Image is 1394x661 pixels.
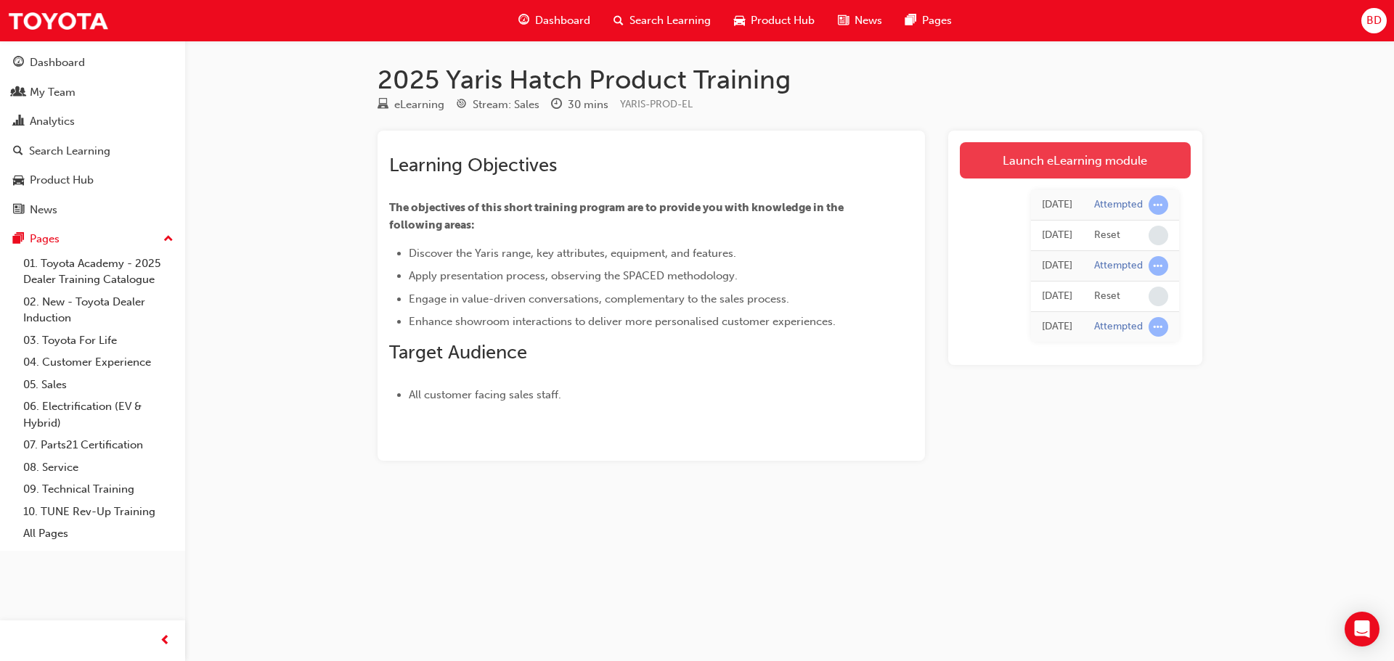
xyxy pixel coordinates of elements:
[17,434,179,456] a: 07. Parts21 Certification
[1042,288,1072,305] div: Mon Jul 07 2025 11:54:26 GMT+0930 (Australian Central Standard Time)
[6,197,179,223] a: News
[389,341,527,364] span: Target Audience
[568,97,608,113] div: 30 mins
[6,49,179,76] a: Dashboard
[826,6,894,36] a: news-iconNews
[1094,290,1120,303] div: Reset
[473,97,539,113] div: Stream: Sales
[409,269,738,282] span: Apply presentation process, observing the SPACED methodology.
[602,6,722,36] a: search-iconSearch Learning
[17,395,179,434] a: 06. Electrification (EV & Hybrid)
[722,6,826,36] a: car-iconProduct Hub
[1345,612,1379,646] div: Open Intercom Messenger
[6,226,179,253] button: Pages
[13,204,24,217] span: news-icon
[1042,258,1072,274] div: Mon Jul 07 2025 11:54:27 GMT+0930 (Australian Central Standard Time)
[17,522,179,545] a: All Pages
[17,456,179,479] a: 08. Service
[1094,229,1120,242] div: Reset
[163,230,174,249] span: up-icon
[7,4,109,37] img: Trak
[905,12,916,30] span: pages-icon
[17,374,179,396] a: 05. Sales
[1149,226,1168,245] span: learningRecordVerb_NONE-icon
[30,113,75,130] div: Analytics
[378,64,1202,96] h1: 2025 Yaris Hatch Product Training
[1149,317,1168,337] span: learningRecordVerb_ATTEMPT-icon
[409,388,561,401] span: All customer facing sales staff.
[1149,256,1168,276] span: learningRecordVerb_ATTEMPT-icon
[629,12,711,29] span: Search Learning
[456,99,467,112] span: target-icon
[734,12,745,30] span: car-icon
[160,632,171,650] span: prev-icon
[30,172,94,189] div: Product Hub
[1094,320,1143,334] div: Attempted
[1149,195,1168,215] span: learningRecordVerb_ATTEMPT-icon
[1094,198,1143,212] div: Attempted
[409,292,789,305] span: Engage in value-driven conversations, complementary to the sales process.
[17,501,179,523] a: 10. TUNE Rev-Up Training
[17,351,179,374] a: 04. Customer Experience
[1042,227,1072,244] div: Mon Jul 07 2025 11:56:49 GMT+0930 (Australian Central Standard Time)
[6,138,179,165] a: Search Learning
[1042,319,1072,335] div: Mon Jul 07 2025 11:52:12 GMT+0930 (Australian Central Standard Time)
[6,167,179,194] a: Product Hub
[13,115,24,128] span: chart-icon
[13,174,24,187] span: car-icon
[1094,259,1143,273] div: Attempted
[13,233,24,246] span: pages-icon
[751,12,815,29] span: Product Hub
[378,99,388,112] span: learningResourceType_ELEARNING-icon
[507,6,602,36] a: guage-iconDashboard
[30,84,76,101] div: My Team
[30,202,57,218] div: News
[518,12,529,30] span: guage-icon
[409,315,836,328] span: Enhance showroom interactions to deliver more personalised customer experiences.
[620,98,693,110] span: Learning resource code
[30,54,85,71] div: Dashboard
[17,253,179,291] a: 01. Toyota Academy - 2025 Dealer Training Catalogue
[17,291,179,329] a: 02. New - Toyota Dealer Induction
[394,97,444,113] div: eLearning
[30,231,60,247] div: Pages
[456,96,539,114] div: Stream
[409,247,736,260] span: Discover the Yaris range, key attributes, equipment, and features.
[6,46,179,226] button: DashboardMy TeamAnalyticsSearch LearningProduct HubNews
[1149,287,1168,306] span: learningRecordVerb_NONE-icon
[29,143,110,160] div: Search Learning
[17,478,179,501] a: 09. Technical Training
[551,96,608,114] div: Duration
[1361,8,1387,33] button: BD
[6,79,179,106] a: My Team
[378,96,444,114] div: Type
[389,154,557,176] span: Learning Objectives
[922,12,952,29] span: Pages
[535,12,590,29] span: Dashboard
[13,86,24,99] span: people-icon
[13,145,23,158] span: search-icon
[894,6,963,36] a: pages-iconPages
[1366,12,1382,29] span: BD
[389,201,846,231] span: The objectives of this short training program are to provide you with knowledge in the following ...
[6,108,179,135] a: Analytics
[17,329,179,352] a: 03. Toyota For Life
[13,57,24,70] span: guage-icon
[838,12,849,30] span: news-icon
[551,99,562,112] span: clock-icon
[614,12,624,30] span: search-icon
[855,12,882,29] span: News
[1042,197,1072,213] div: Mon Jul 07 2025 11:56:51 GMT+0930 (Australian Central Standard Time)
[960,142,1191,178] a: Launch eLearning module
